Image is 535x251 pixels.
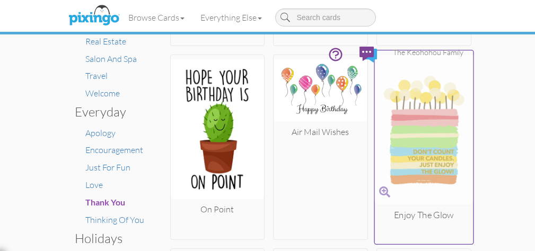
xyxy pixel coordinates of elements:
h3: Everyday [75,105,152,119]
img: 20240501-232632-bb21008c8cea-250.jpg [374,55,473,204]
a: Encouragement [85,145,143,155]
a: Just For Fun [85,162,130,173]
a: Browse Cards [120,4,192,31]
a: Apology [85,128,116,138]
input: Search cards [275,8,376,26]
a: Thinking Of You [85,214,144,225]
a: Everything Else [192,4,270,31]
span: The Keohohou Family [393,48,463,57]
a: Welcome [85,88,120,98]
h3: Holidays [75,231,152,245]
div: Air Mail Wishes [274,126,367,138]
a: Thank You [85,197,125,208]
div: On Point [171,203,265,216]
span: Thank You [85,197,125,207]
div: Enjoy The Glow [374,209,473,222]
img: 20250411-165055-504316817325-250.jpg [274,59,367,122]
a: The Keohohou Family [385,39,471,66]
img: pixingo logo [66,3,122,29]
img: 20250828-184730-f95567fc9a5c-250.jpg [171,59,265,199]
a: Love [85,180,103,190]
img: comments.svg [359,47,377,62]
